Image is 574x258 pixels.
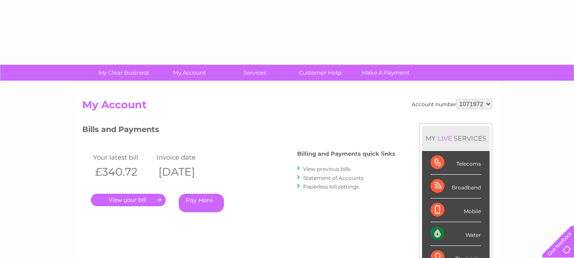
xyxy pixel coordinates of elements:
a: My Account [154,65,225,81]
a: Services [219,65,290,81]
a: Make A Payment [350,65,421,81]
div: LIVE [436,134,454,142]
td: Your latest bill [91,151,155,163]
th: [DATE] [154,163,218,181]
a: Customer Help [285,65,356,81]
a: View previous bills [303,166,351,172]
div: Mobile [431,198,481,222]
div: Telecoms [431,151,481,175]
a: Pay Here [179,194,224,212]
div: Water [431,222,481,246]
div: Broadband [431,175,481,198]
th: £340.72 [91,163,155,181]
a: Statement of Accounts [303,175,363,181]
div: MY SERVICES [422,126,490,151]
div: Account number [412,99,492,109]
a: . [91,194,166,206]
h4: Billing and Payments quick links [297,151,395,157]
a: My Clear Business [88,65,159,81]
a: Paperless bill settings [303,183,359,190]
h2: My Account [82,99,492,115]
h3: Bills and Payments [82,123,395,138]
td: Invoice date [154,151,218,163]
